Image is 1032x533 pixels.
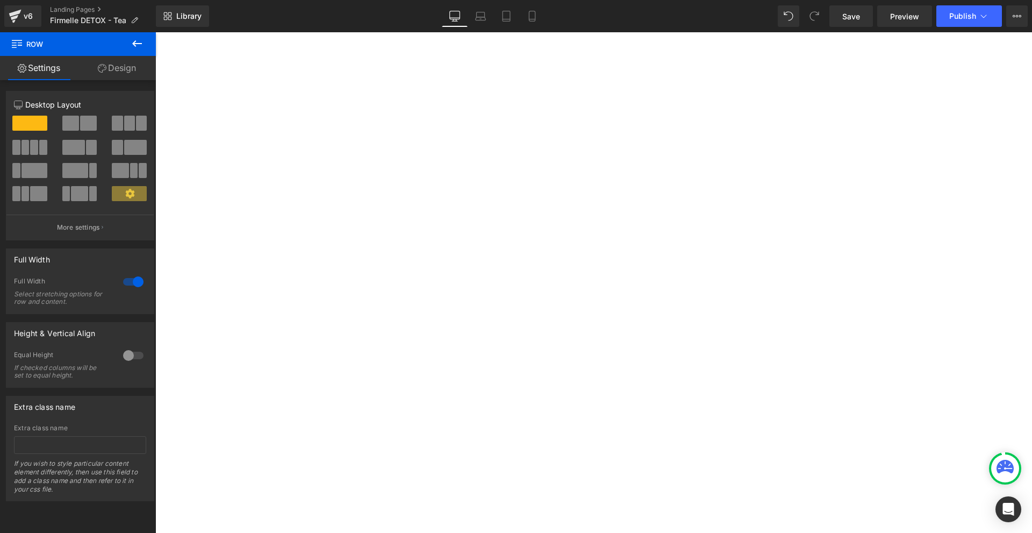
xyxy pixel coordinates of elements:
[842,11,860,22] span: Save
[4,5,41,27] a: v6
[493,5,519,27] a: Tablet
[778,5,799,27] button: Undo
[50,5,156,14] a: Landing Pages
[14,323,95,338] div: Height & Vertical Align
[877,5,932,27] a: Preview
[14,351,112,362] div: Equal Height
[50,16,126,25] span: Firmelle DETOX - Tea
[995,496,1021,522] div: Open Intercom Messenger
[156,5,209,27] a: New Library
[804,5,825,27] button: Redo
[949,12,976,20] span: Publish
[6,215,154,240] button: More settings
[57,223,100,232] p: More settings
[14,459,146,501] div: If you wish to style particular content element differently, then use this field to add a class n...
[14,396,75,411] div: Extra class name
[14,290,111,305] div: Select stretching options for row and content.
[1006,5,1028,27] button: More
[14,99,146,110] p: Desktop Layout
[21,9,35,23] div: v6
[14,424,146,432] div: Extra class name
[468,5,493,27] a: Laptop
[14,277,112,288] div: Full Width
[11,32,118,56] span: Row
[519,5,545,27] a: Mobile
[14,249,50,264] div: Full Width
[890,11,919,22] span: Preview
[78,56,156,80] a: Design
[14,364,111,379] div: If checked columns will be set to equal height.
[176,11,202,21] span: Library
[936,5,1002,27] button: Publish
[442,5,468,27] a: Desktop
